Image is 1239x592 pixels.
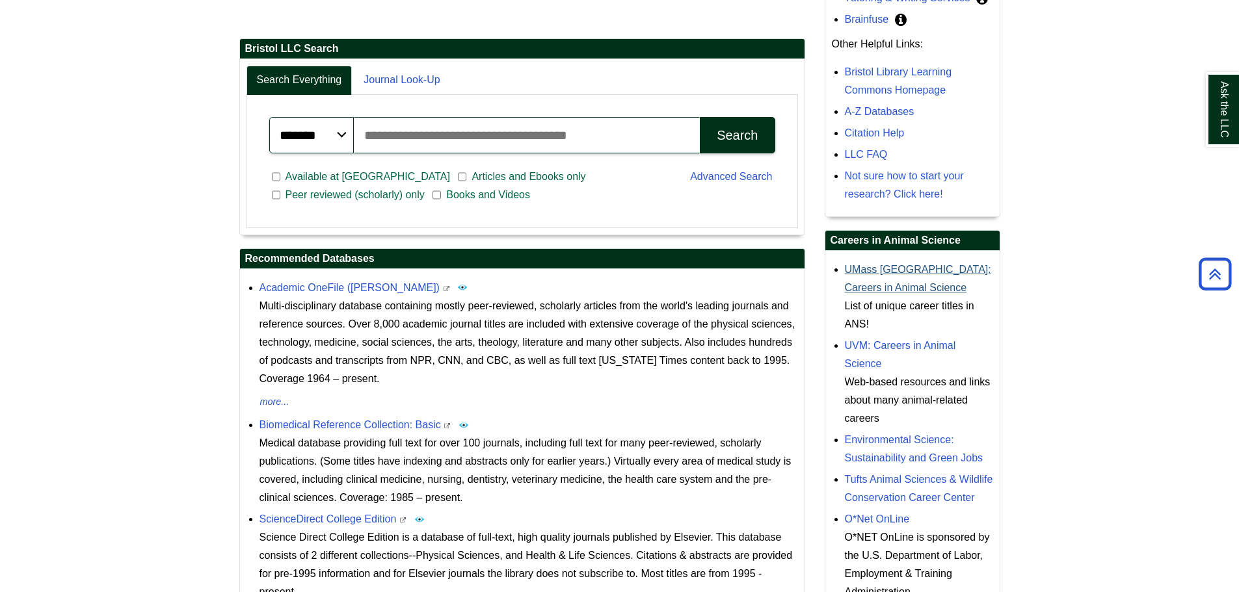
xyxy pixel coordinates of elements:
[845,340,956,369] a: UVM: Careers in Animal Science
[260,282,440,293] a: Academic OneFile ([PERSON_NAME])
[845,14,889,25] a: Brainfuse
[459,420,469,430] img: Peer Reviewed
[441,187,535,203] span: Books and Videos
[1194,265,1236,283] a: Back to Top
[845,434,983,463] a: Environmental Science: Sustainability and Green Jobs
[246,66,353,95] a: Search Everything
[442,286,450,292] i: This link opens in a new window
[444,423,451,429] i: This link opens in a new window
[414,514,425,524] img: Peer Reviewed
[458,171,466,183] input: Articles and Ebooks only
[260,297,798,388] p: Multi-disciplinary database containing mostly peer-reviewed, scholarly articles from the world's ...
[845,66,952,96] a: Bristol Library Learning Commons Homepage
[240,39,805,59] h2: Bristol LLC Search
[845,297,993,333] div: List of unique career titles in ANS!
[280,169,455,185] span: Available at [GEOGRAPHIC_DATA]
[845,106,914,117] a: A-Z Databases
[717,128,758,143] div: Search
[457,282,468,292] img: Peer Reviewed
[690,171,772,182] a: Advanced Search
[466,169,591,185] span: Articles and Ebooks only
[845,149,888,160] a: LLC FAQ
[825,231,1000,251] h2: Careers in Animal Science
[260,513,397,524] a: ScienceDirect College Edition
[272,189,280,201] input: Peer reviewed (scholarly) only
[272,171,280,183] input: Available at [GEOGRAPHIC_DATA]
[845,513,910,524] a: O*Net OnLine
[845,170,964,199] a: Not sure how to start your research? Click here!
[845,127,905,138] a: Citation Help
[845,474,993,503] a: Tufts Animal Sciences & Wildlife Conservation Career Center
[700,117,775,153] button: Search
[240,249,805,269] h2: Recommended Databases
[260,434,798,507] div: Medical database providing full text for over 100 journals, including full text for many peer-rev...
[260,419,441,430] a: Biomedical Reference Collection: Basic
[260,394,290,410] button: more...
[845,264,991,293] a: UMass [GEOGRAPHIC_DATA]: Careers in Animal Science
[433,189,441,201] input: Books and Videos
[353,66,450,95] a: Journal Look-Up
[399,517,407,523] i: This link opens in a new window
[280,187,430,203] span: Peer reviewed (scholarly) only
[832,35,993,53] p: Other Helpful Links:
[845,373,993,428] div: Web-based resources and links about many animal-related careers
